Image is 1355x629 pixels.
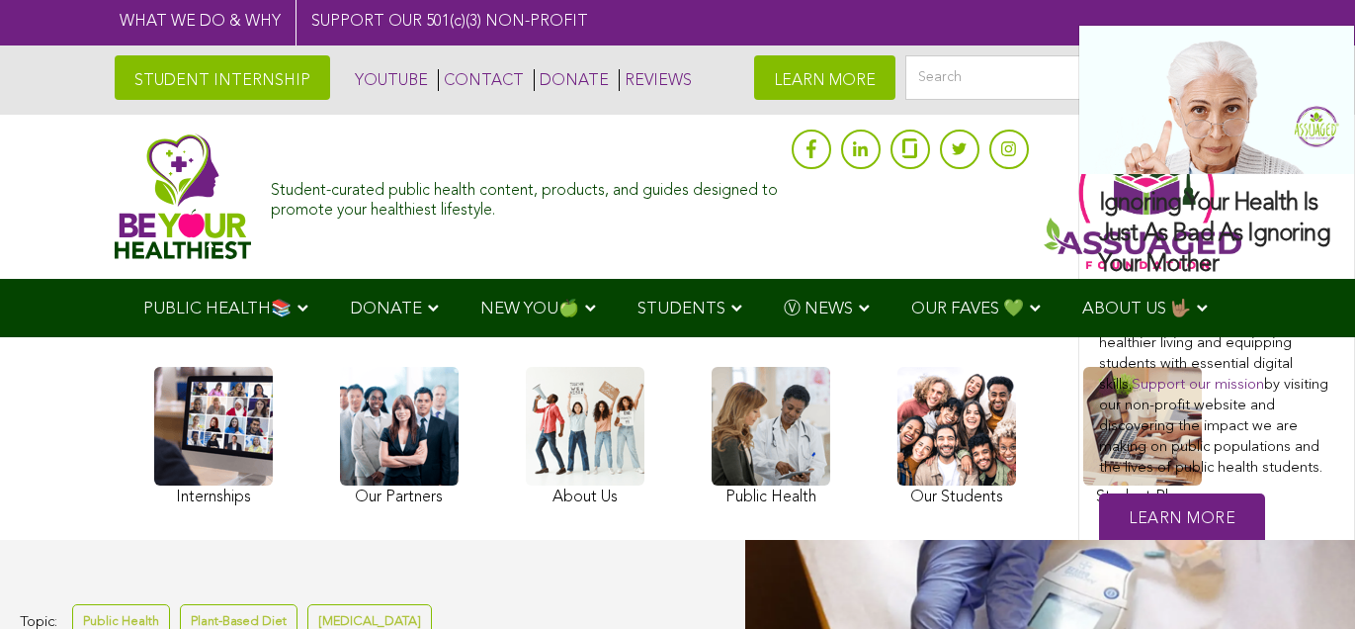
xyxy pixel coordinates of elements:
a: REVIEWS [619,69,692,91]
span: NEW YOU🍏 [480,301,579,317]
span: DONATE [350,301,422,317]
div: Student-curated public health content, products, and guides designed to promote your healthiest l... [271,172,781,220]
a: Learn More [1099,494,1265,546]
span: PUBLIC HEALTH📚 [143,301,292,317]
a: DONATE [534,69,609,91]
a: YOUTUBE [350,69,428,91]
a: CONTACT [438,69,524,91]
iframe: Chat Widget [1256,534,1355,629]
img: Assuaged [115,134,252,259]
span: ABOUT US 🤟🏽 [1082,301,1191,317]
a: LEARN MORE [754,55,895,100]
input: Search [905,55,1241,100]
span: Ⓥ NEWS [784,301,853,317]
span: STUDENTS [637,301,725,317]
img: Assuaged App [1044,125,1241,269]
div: Navigation Menu [115,279,1241,337]
img: glassdoor [902,138,916,158]
span: OUR FAVES 💚 [911,301,1024,317]
a: STUDENT INTERNSHIP [115,55,330,100]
